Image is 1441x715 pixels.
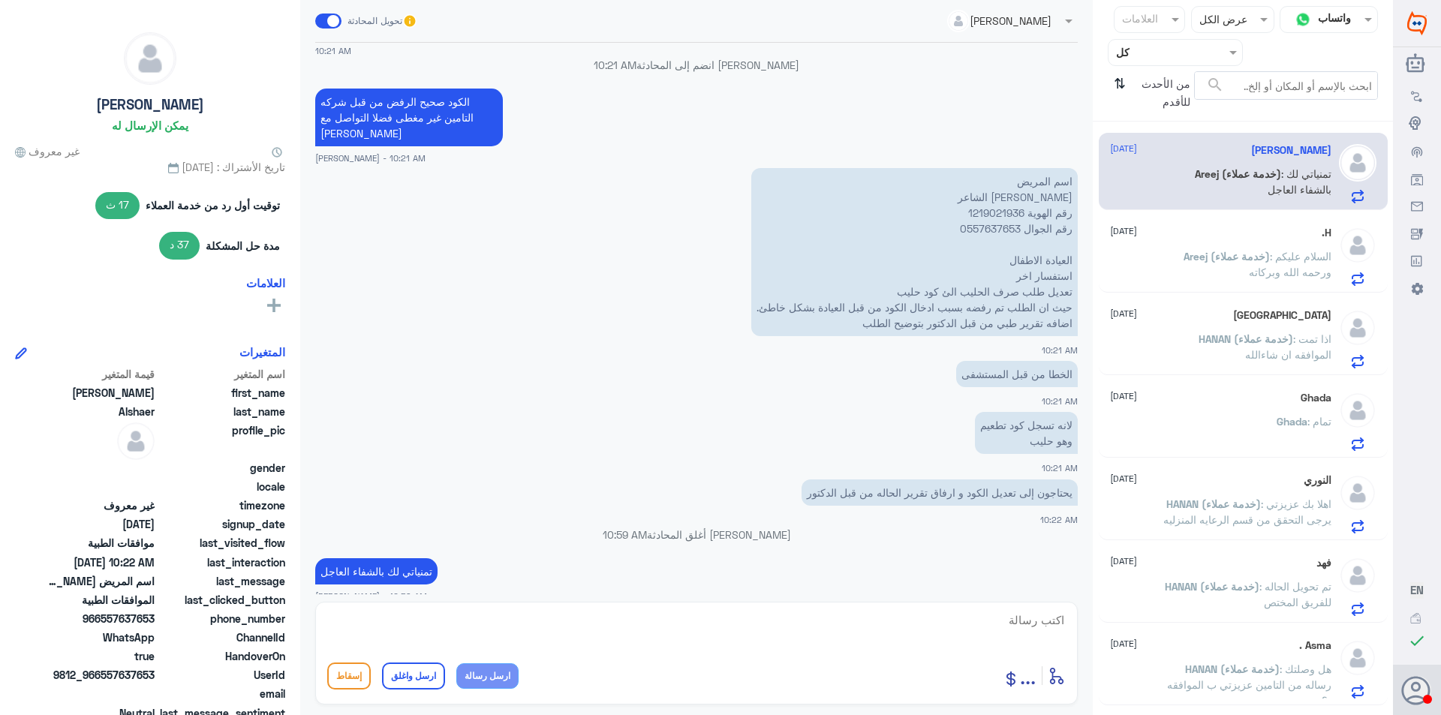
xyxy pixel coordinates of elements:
img: Widebot Logo [1407,11,1427,35]
img: defaultAdmin.png [1339,144,1376,182]
span: HANAN (خدمة عملاء) [1185,662,1280,675]
span: last_clicked_button [158,592,285,608]
span: last_message [158,573,285,589]
span: ... [1020,662,1036,689]
i: ⇅ [1114,71,1126,110]
button: EN [1410,582,1424,598]
span: phone_number [158,611,285,626]
span: 10:21 AM [594,59,636,71]
button: الصورة الشخصية [1403,676,1431,704]
span: [DATE] [1110,224,1137,238]
span: 10:21 AM [1042,396,1078,406]
span: Ghada [1277,415,1307,428]
span: locale [158,479,285,494]
p: 2/9/2025, 10:21 AM [315,89,503,146]
h5: Ghada [1301,392,1331,404]
p: 2/9/2025, 10:21 AM [956,361,1078,387]
span: توقيت أول رد من خدمة العملاء [146,197,280,213]
span: موافقات الطبية [46,535,155,551]
button: search [1206,73,1224,98]
span: 10:59 AM [603,528,647,541]
img: defaultAdmin.png [1339,474,1376,512]
span: search [1206,76,1224,94]
span: 966557637653 [46,611,155,626]
span: 10:21 AM [315,44,351,57]
p: [PERSON_NAME] انضم إلى المحادثة [315,57,1078,73]
span: [DATE] [1110,307,1137,320]
span: تاريخ الأشتراك : [DATE] [15,159,285,175]
span: غير معروف [46,497,155,513]
span: profile_pic [158,422,285,457]
h6: المتغيرات [239,345,285,359]
span: last_visited_flow [158,535,285,551]
span: مدة حل المشكلة [206,238,280,254]
h5: Turki [1233,309,1331,322]
span: [DATE] [1110,472,1137,485]
span: غير معروف [15,143,80,159]
span: : تمنياتي لك بالشفاء العاجل [1268,167,1331,196]
img: defaultAdmin.png [117,422,155,460]
img: defaultAdmin.png [1339,309,1376,347]
span: email [158,686,285,701]
span: 37 د [159,232,200,259]
span: first_name [158,385,285,401]
img: defaultAdmin.png [1339,639,1376,677]
span: 17 ث [95,192,140,219]
span: اسم المريض مشخص عبدالله ناصر الشاعر رقم الهوية 1219021936 رقم الجوال 0557637653 العيادة الاطفال ا... [46,573,155,589]
img: defaultAdmin.png [1339,227,1376,264]
h5: H. [1322,227,1331,239]
p: 2/9/2025, 10:21 AM [975,412,1078,454]
span: : السلام عليكم ورحمه الله وبركاته [1249,250,1331,278]
span: gender [158,460,285,476]
p: [PERSON_NAME] أغلق المحادثة [315,527,1078,542]
span: : هل وصلتك رساله من التامين عزيزتي ب الموافقه ..؟ [1167,662,1331,707]
span: Areej (خدمة عملاء) [1184,250,1270,263]
span: null [46,479,155,494]
span: 2025-09-01T16:30:28.028Z [46,516,155,532]
span: [PERSON_NAME] - 10:21 AM [315,152,426,164]
span: 9812_966557637653 [46,667,155,683]
span: null [46,460,155,476]
span: 10:21 AM [1042,345,1078,355]
span: timezone [158,497,285,513]
span: true [46,648,155,664]
h5: Asma . [1299,639,1331,652]
span: قيمة المتغير [46,366,155,382]
h5: فهد [1316,557,1331,569]
span: 10:22 AM [1040,515,1078,524]
span: [DATE] [1110,637,1137,650]
span: 2 [46,629,155,645]
img: defaultAdmin.png [125,33,176,84]
p: 2/9/2025, 10:22 AM [802,479,1078,506]
span: [DATE] [1110,142,1137,155]
button: إسقاط [327,662,371,689]
span: Abdullah [46,385,155,401]
span: HANAN (خدمة عملاء) [1166,497,1261,510]
span: اسم المتغير [158,366,285,382]
span: last_name [158,404,285,419]
span: ChannelId [158,629,285,645]
span: [DATE] [1110,554,1137,568]
h5: [PERSON_NAME] [96,96,204,113]
p: 2/9/2025, 10:21 AM [751,168,1078,336]
span: last_interaction [158,554,285,570]
img: whatsapp.png [1292,8,1314,31]
button: ارسل رسالة [456,663,519,689]
img: defaultAdmin.png [1339,557,1376,594]
span: EN [1410,583,1424,596]
span: [DATE] [1110,389,1137,403]
span: 2025-09-02T07:22:12.4660164Z [46,554,155,570]
h5: النوري [1304,474,1331,487]
span: Alshaer [46,404,155,419]
input: ابحث بالإسم أو المكان أو إلخ.. [1195,72,1377,99]
span: 10:21 AM [1042,463,1078,473]
span: Areej (خدمة عملاء) [1195,167,1281,180]
div: العلامات [1120,11,1158,30]
span: HANAN (خدمة عملاء) [1199,332,1293,345]
span: الموافقات الطبية [46,592,155,608]
span: من الأحدث للأقدم [1131,71,1194,115]
img: defaultAdmin.png [1339,392,1376,429]
span: : تمام [1307,415,1331,428]
span: HANAN (خدمة عملاء) [1165,580,1259,593]
h6: يمكن الإرسال له [112,119,188,132]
